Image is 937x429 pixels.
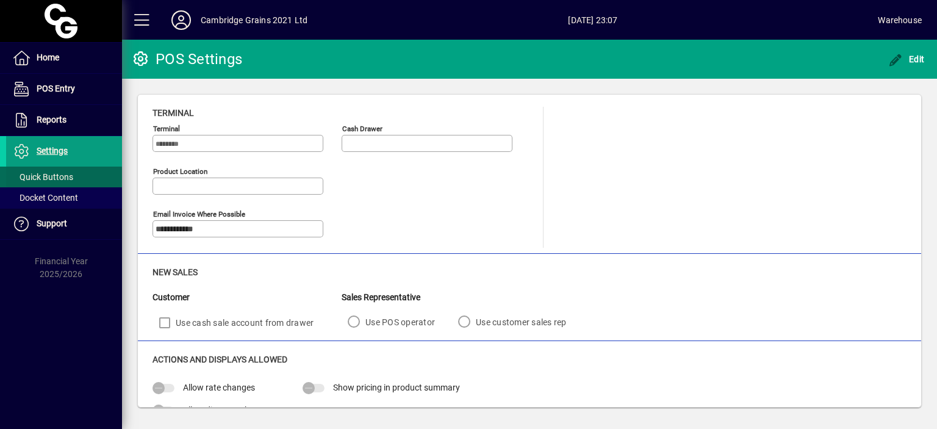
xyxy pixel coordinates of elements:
a: Reports [6,105,122,135]
mat-label: Product location [153,167,207,176]
div: Warehouse [878,10,922,30]
a: Docket Content [6,187,122,208]
span: Settings [37,146,68,156]
span: Reports [37,115,66,124]
a: Quick Buttons [6,167,122,187]
mat-label: Cash Drawer [342,124,382,133]
span: Show pricing in product summary [333,383,460,392]
button: Edit [885,48,928,70]
span: Allow rate changes [183,383,255,392]
span: Docket Content [12,193,78,203]
a: POS Entry [6,74,122,104]
div: Customer [153,291,342,304]
span: Allow discount changes [183,405,273,415]
span: Edit [888,54,925,64]
button: Profile [162,9,201,31]
span: POS Entry [37,84,75,93]
a: Support [6,209,122,239]
div: POS Settings [131,49,242,69]
span: Terminal [153,108,194,118]
span: [DATE] 23:07 [307,10,878,30]
a: Home [6,43,122,73]
div: Cambridge Grains 2021 Ltd [201,10,307,30]
div: Sales Representative [342,291,584,304]
span: Quick Buttons [12,172,73,182]
span: New Sales [153,267,198,277]
mat-label: Email Invoice where possible [153,210,245,218]
span: Support [37,218,67,228]
mat-label: Terminal [153,124,180,133]
span: Actions and Displays Allowed [153,355,287,364]
span: Home [37,52,59,62]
